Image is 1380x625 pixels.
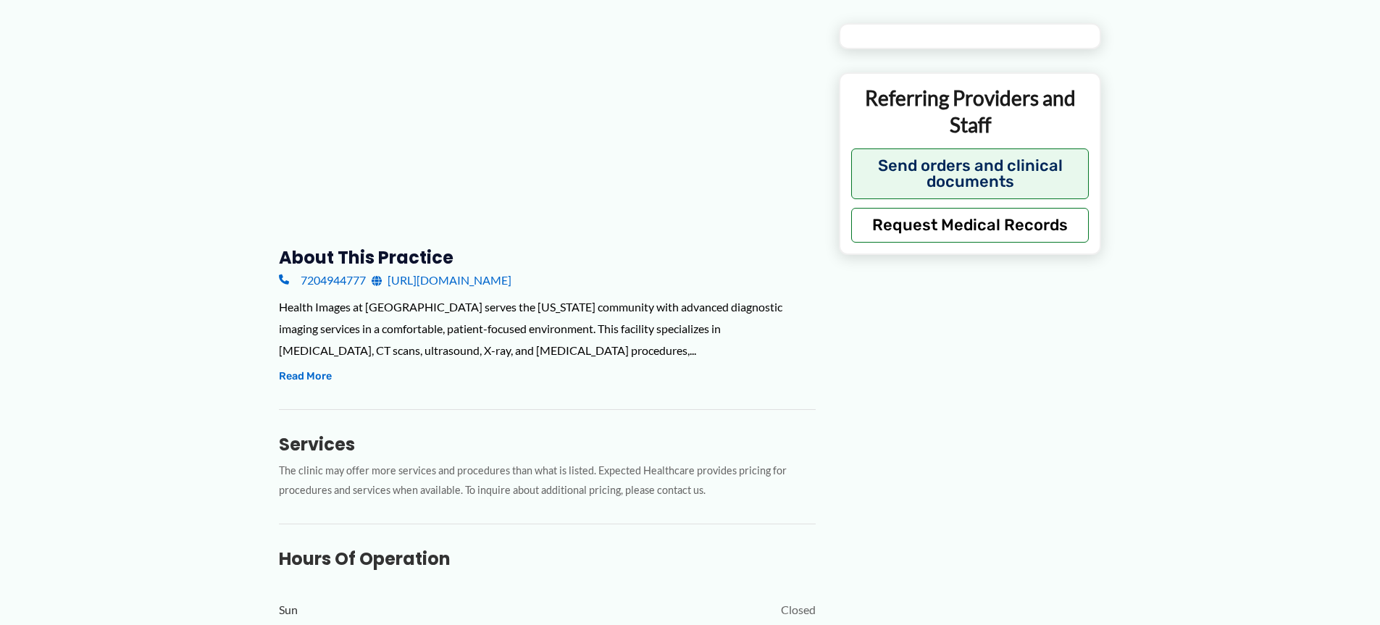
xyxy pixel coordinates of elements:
[851,85,1090,138] p: Referring Providers and Staff
[279,548,816,570] h3: Hours of Operation
[781,599,816,621] span: Closed
[279,599,298,621] span: Sun
[851,148,1090,199] button: Send orders and clinical documents
[279,368,332,385] button: Read More
[372,269,511,291] a: [URL][DOMAIN_NAME]
[279,296,816,361] div: Health Images at [GEOGRAPHIC_DATA] serves the [US_STATE] community with advanced diagnostic imagi...
[279,461,816,500] p: The clinic may offer more services and procedures than what is listed. Expected Healthcare provid...
[279,433,816,456] h3: Services
[279,246,816,269] h3: About this practice
[851,208,1090,243] button: Request Medical Records
[279,269,366,291] a: 7204944777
